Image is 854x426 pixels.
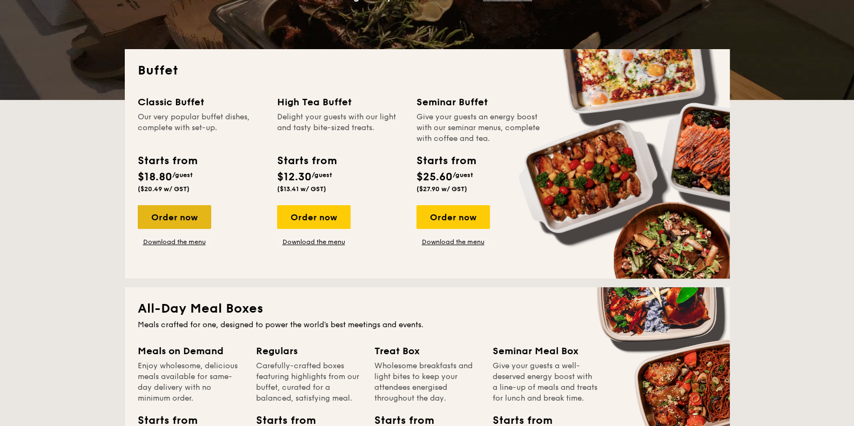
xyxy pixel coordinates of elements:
div: Give your guests an energy boost with our seminar menus, complete with coffee and tea. [416,112,543,144]
span: ($13.41 w/ GST) [277,185,326,193]
div: High Tea Buffet [277,94,404,110]
div: Give your guests a well-deserved energy boost with a line-up of meals and treats for lunch and br... [493,361,598,404]
span: $25.60 [416,171,453,184]
div: Our very popular buffet dishes, complete with set-up. [138,112,264,144]
span: ($20.49 w/ GST) [138,185,190,193]
div: Treat Box [374,343,480,359]
a: Download the menu [138,238,211,246]
div: Starts from [138,153,197,169]
div: Enjoy wholesome, delicious meals available for same-day delivery with no minimum order. [138,361,243,404]
span: /guest [453,171,473,179]
div: Regulars [256,343,361,359]
div: Starts from [277,153,336,169]
h2: All-Day Meal Boxes [138,300,717,317]
div: Carefully-crafted boxes featuring highlights from our buffet, curated for a balanced, satisfying ... [256,361,361,404]
div: Order now [416,205,490,229]
h2: Buffet [138,62,717,79]
div: Starts from [416,153,475,169]
div: Classic Buffet [138,94,264,110]
span: $18.80 [138,171,172,184]
div: Seminar Meal Box [493,343,598,359]
span: $12.30 [277,171,312,184]
div: Meals on Demand [138,343,243,359]
a: Download the menu [277,238,351,246]
a: Download the menu [416,238,490,246]
div: Order now [277,205,351,229]
span: ($27.90 w/ GST) [416,185,467,193]
div: Order now [138,205,211,229]
span: /guest [312,171,332,179]
div: Wholesome breakfasts and light bites to keep your attendees energised throughout the day. [374,361,480,404]
div: Meals crafted for one, designed to power the world's best meetings and events. [138,320,717,330]
div: Delight your guests with our light and tasty bite-sized treats. [277,112,404,144]
div: Seminar Buffet [416,94,543,110]
span: /guest [172,171,193,179]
